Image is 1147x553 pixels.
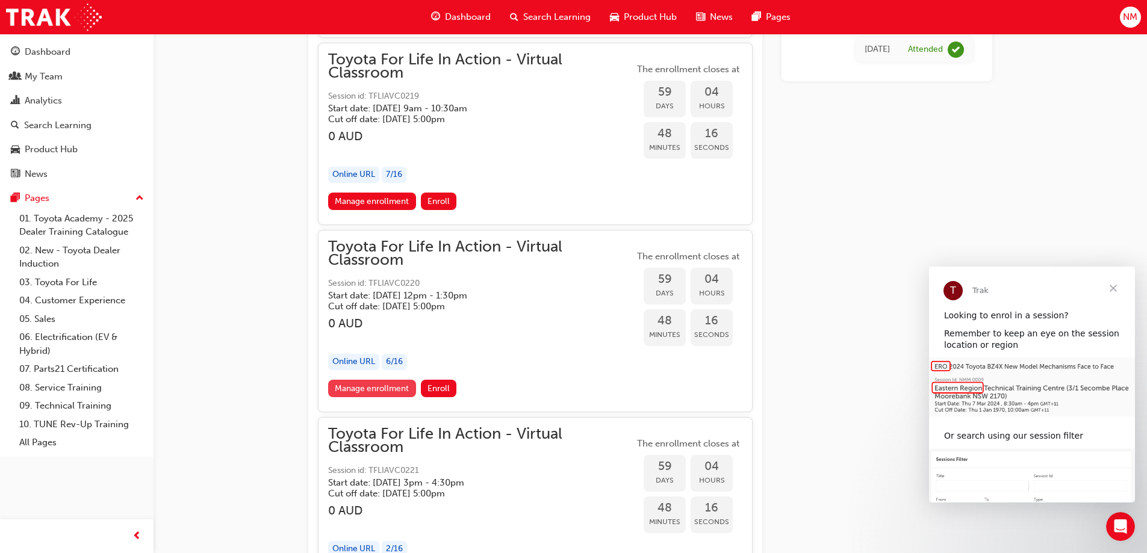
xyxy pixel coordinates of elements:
button: Toyota For Life In Action - Virtual ClassroomSession id: TFLIAVC0220Start date: [DATE] 12pm - 1:3... [328,240,742,402]
a: 07. Parts21 Certification [14,360,149,378]
span: Session id: TFLIAVC0219 [328,90,634,103]
span: 04 [691,273,733,286]
span: News [710,10,733,24]
img: Trak [6,4,102,31]
h3: 0 AUD [328,317,634,330]
span: 59 [644,273,686,286]
span: Product Hub [624,10,677,24]
h5: Start date: [DATE] 12pm - 1:30pm [328,290,615,301]
span: The enrollment closes at [634,437,742,451]
span: up-icon [135,191,144,206]
span: Days [644,99,686,113]
span: pages-icon [11,193,20,204]
span: Seconds [691,515,733,529]
button: Enroll [421,193,457,210]
a: news-iconNews [686,5,742,29]
span: 59 [644,460,686,474]
span: Seconds [691,328,733,342]
div: Attended [908,44,943,55]
span: 48 [644,127,686,141]
span: learningRecordVerb_ATTEND-icon [948,42,964,58]
h5: Cut off date: [DATE] 5:00pm [328,488,615,499]
button: Pages [5,187,149,209]
div: My Team [25,70,63,84]
span: 59 [644,85,686,99]
span: guage-icon [11,47,20,58]
iframe: Intercom live chat [1106,512,1135,541]
button: DashboardMy TeamAnalyticsSearch LearningProduct HubNews [5,39,149,187]
a: 09. Technical Training [14,397,149,415]
span: Hours [691,99,733,113]
span: Toyota For Life In Action - Virtual Classroom [328,427,634,454]
button: NM [1120,7,1141,28]
iframe: Intercom live chat message [929,267,1135,502]
h5: Start date: [DATE] 9am - 10:30am [328,103,615,114]
span: Toyota For Life In Action - Virtual Classroom [328,240,634,267]
a: Product Hub [5,138,149,161]
a: car-iconProduct Hub [600,5,686,29]
span: Pages [766,10,791,24]
span: Enroll [427,383,450,394]
div: Online URL [328,354,379,370]
span: 48 [644,314,686,328]
a: 10. TUNE Rev-Up Training [14,415,149,434]
span: Session id: TFLIAVC0220 [328,277,634,291]
div: Analytics [25,94,62,108]
a: Manage enrollment [328,380,416,397]
a: 02. New - Toyota Dealer Induction [14,241,149,273]
span: 48 [644,501,686,515]
span: Minutes [644,328,686,342]
span: Enroll [427,196,450,206]
span: Search Learning [523,10,591,24]
span: 04 [691,460,733,474]
span: 16 [691,314,733,328]
span: Dashboard [445,10,491,24]
span: 16 [691,501,733,515]
div: Pages [25,191,49,205]
a: My Team [5,66,149,88]
a: Analytics [5,90,149,112]
span: car-icon [610,10,619,25]
a: 03. Toyota For Life [14,273,149,292]
span: chart-icon [11,96,20,107]
span: news-icon [696,10,705,25]
div: Search Learning [24,119,92,132]
h5: Cut off date: [DATE] 5:00pm [328,301,615,312]
span: Minutes [644,141,686,155]
span: The enrollment closes at [634,63,742,76]
div: Online URL [328,167,379,183]
div: Dashboard [25,45,70,59]
h5: Cut off date: [DATE] 5:00pm [328,114,615,125]
span: people-icon [11,72,20,82]
span: news-icon [11,169,20,180]
span: search-icon [510,10,518,25]
div: News [25,167,48,181]
span: Days [644,474,686,487]
span: Hours [691,286,733,300]
span: prev-icon [132,529,141,544]
div: 7 / 16 [382,167,406,183]
span: Days [644,286,686,300]
span: Hours [691,474,733,487]
a: pages-iconPages [742,5,800,29]
span: Minutes [644,515,686,529]
a: All Pages [14,433,149,452]
a: 04. Customer Experience [14,291,149,310]
a: 06. Electrification (EV & Hybrid) [14,328,149,360]
span: 16 [691,127,733,141]
a: Manage enrollment [328,193,416,210]
a: Dashboard [5,41,149,63]
a: search-iconSearch Learning [500,5,600,29]
a: guage-iconDashboard [421,5,500,29]
h3: 0 AUD [328,129,634,143]
button: Enroll [421,380,457,397]
span: Toyota For Life In Action - Virtual Classroom [328,53,634,80]
a: Search Learning [5,114,149,137]
a: 01. Toyota Academy - 2025 Dealer Training Catalogue [14,209,149,241]
span: car-icon [11,144,20,155]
